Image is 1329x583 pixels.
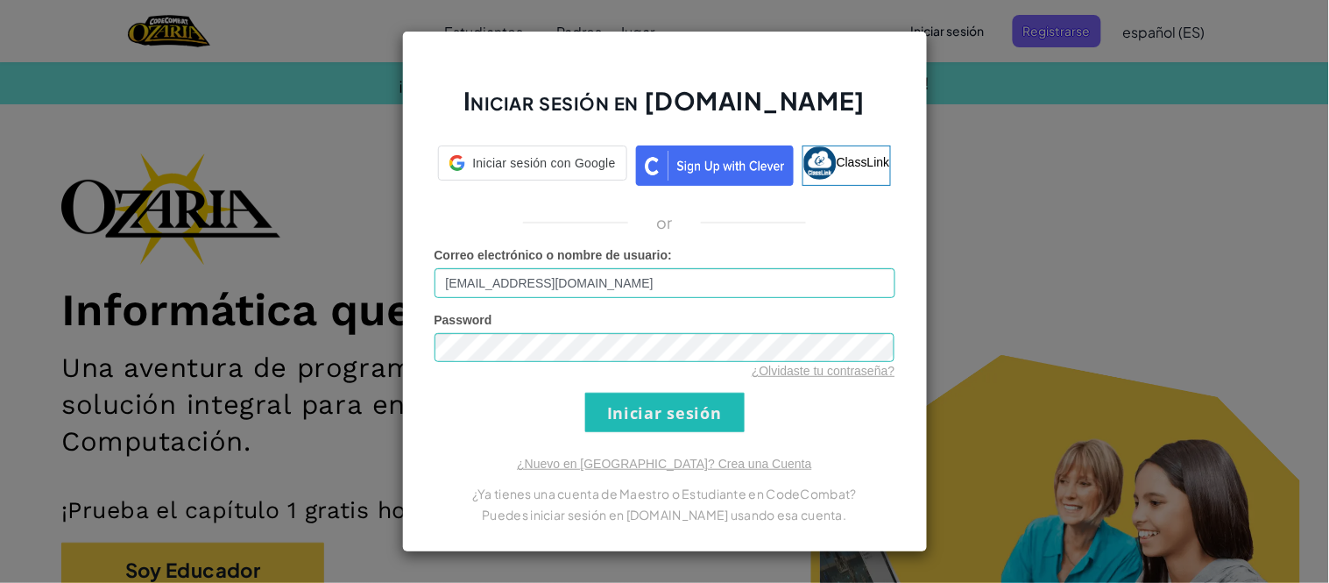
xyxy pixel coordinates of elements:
[438,146,626,186] a: Iniciar sesión con Google
[636,146,794,186] img: clever_sso_button@2x.png
[752,364,894,378] a: ¿Olvidaste tu contraseña?
[435,246,673,264] label: :
[472,154,615,172] span: Iniciar sesión con Google
[435,504,895,525] p: Puedes iniciar sesión en [DOMAIN_NAME] usando esa cuenta.
[517,457,811,471] a: ¿Nuevo en [GEOGRAPHIC_DATA]? Crea una Cuenta
[803,146,837,180] img: classlink-logo-small.png
[435,483,895,504] p: ¿Ya tienes una cuenta de Maestro o Estudiante en CodeCombat?
[435,248,668,262] span: Correo electrónico o nombre de usuario
[837,154,890,168] span: ClassLink
[435,84,895,135] h2: Iniciar sesión en [DOMAIN_NAME]
[438,146,626,181] div: Iniciar sesión con Google
[656,212,673,233] p: or
[435,313,492,327] span: Password
[585,393,745,432] input: Iniciar sesión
